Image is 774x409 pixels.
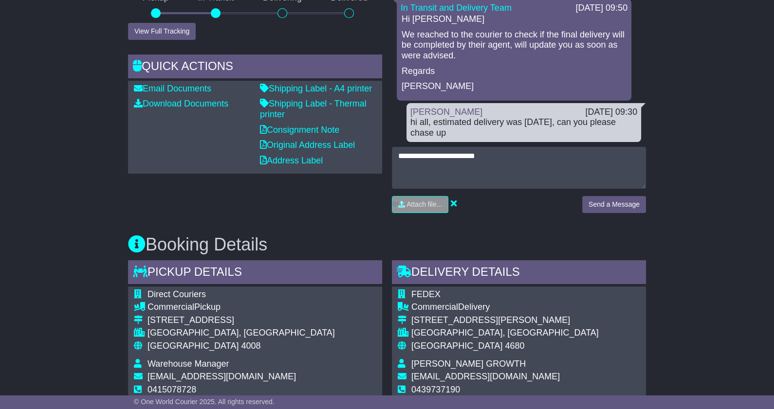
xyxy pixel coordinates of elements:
a: Download Documents [134,99,228,108]
div: [STREET_ADDRESS] [147,315,335,326]
a: Shipping Label - A4 printer [260,84,372,93]
span: 4008 [241,341,260,351]
a: Original Address Label [260,140,355,150]
div: hi all, estimated delivery was [DATE], can you please chase up [410,117,637,138]
span: Warehouse Manager [147,359,229,369]
button: Send a Message [582,196,646,213]
a: Shipping Label - Thermal printer [260,99,367,119]
span: [EMAIL_ADDRESS][DOMAIN_NAME] [147,372,296,381]
span: Commercial [147,302,194,312]
p: [PERSON_NAME] [402,81,627,92]
span: [EMAIL_ADDRESS][DOMAIN_NAME] [411,372,560,381]
div: [STREET_ADDRESS][PERSON_NAME] [411,315,640,326]
div: [DATE] 09:30 [585,107,637,118]
span: Commercial [411,302,458,312]
a: In Transit and Delivery Team [401,3,512,13]
span: Direct Couriers [147,289,206,299]
div: Delivery Details [392,260,646,286]
a: [PERSON_NAME] [410,107,482,117]
span: [GEOGRAPHIC_DATA] [147,341,239,351]
div: Quick Actions [128,54,382,81]
button: View Full Tracking [128,23,196,40]
span: [PERSON_NAME] GROWTH [411,359,526,369]
span: 4680 [505,341,524,351]
div: [GEOGRAPHIC_DATA], [GEOGRAPHIC_DATA] [411,328,640,338]
a: Consignment Note [260,125,339,135]
div: [DATE] 09:50 [575,3,627,14]
span: © One World Courier 2025. All rights reserved. [134,398,275,406]
p: We reached to the courier to check if the final delivery will be completed by their agent, will u... [402,30,627,61]
span: 0439737190 [411,385,460,394]
p: Hi [PERSON_NAME] [402,14,627,25]
div: Pickup Details [128,260,382,286]
span: [GEOGRAPHIC_DATA] [411,341,502,351]
p: Regards [402,66,627,77]
h3: Booking Details [128,235,646,254]
span: FEDEX [411,289,441,299]
div: Pickup [147,302,335,313]
div: [GEOGRAPHIC_DATA], [GEOGRAPHIC_DATA] [147,328,335,338]
a: Address Label [260,156,323,165]
a: Email Documents [134,84,211,93]
span: 0415078728 [147,385,196,394]
div: Delivery [411,302,640,313]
